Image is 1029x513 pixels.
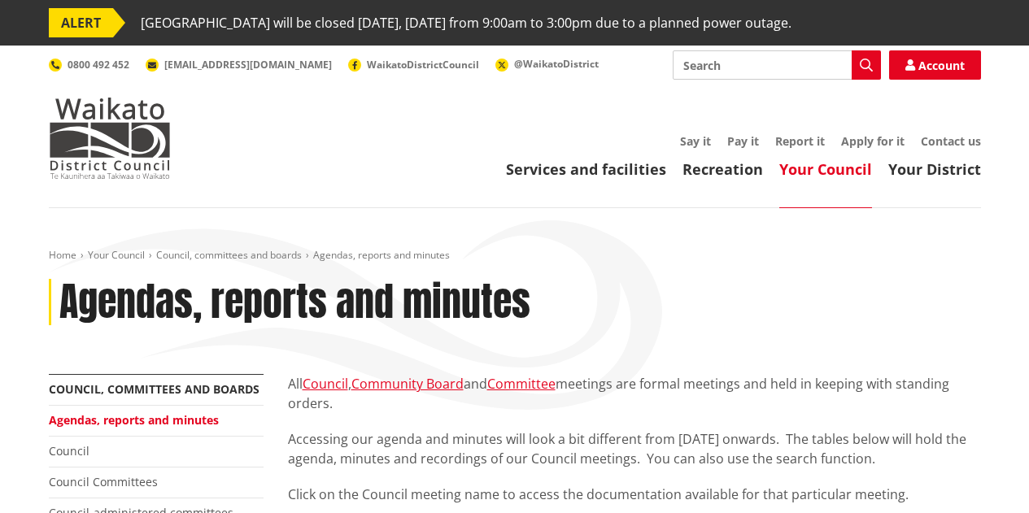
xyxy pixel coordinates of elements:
p: Click on the Council meeting name to access the documentation available for that particular meeting. [288,485,981,504]
a: Pay it [727,133,759,149]
span: Agendas, reports and minutes [313,248,450,262]
span: Accessing our agenda and minutes will look a bit different from [DATE] onwards. The tables below ... [288,430,966,467]
p: All , and meetings are formal meetings and held in keeping with standing orders. [288,374,981,413]
span: [GEOGRAPHIC_DATA] will be closed [DATE], [DATE] from 9:00am to 3:00pm due to a planned power outage. [141,8,791,37]
a: Council, committees and boards [156,248,302,262]
a: Your Council [779,159,872,179]
a: Services and facilities [506,159,666,179]
img: Waikato District Council - Te Kaunihera aa Takiwaa o Waikato [49,98,171,179]
a: [EMAIL_ADDRESS][DOMAIN_NAME] [146,58,332,72]
a: Report it [775,133,825,149]
span: @WaikatoDistrict [514,57,599,71]
a: Your District [888,159,981,179]
a: Home [49,248,76,262]
span: [EMAIL_ADDRESS][DOMAIN_NAME] [164,58,332,72]
a: Account [889,50,981,80]
a: Council Committees [49,474,158,489]
a: @WaikatoDistrict [495,57,599,71]
a: Agendas, reports and minutes [49,412,219,428]
a: WaikatoDistrictCouncil [348,58,479,72]
span: WaikatoDistrictCouncil [367,58,479,72]
a: Committee [487,375,556,393]
input: Search input [673,50,881,80]
a: Say it [680,133,711,149]
a: Contact us [921,133,981,149]
a: Apply for it [841,133,905,149]
a: 0800 492 452 [49,58,129,72]
span: 0800 492 452 [68,58,129,72]
a: Council, committees and boards [49,381,259,397]
h1: Agendas, reports and minutes [59,279,530,326]
a: Recreation [682,159,763,179]
a: Council [49,443,89,459]
a: Community Board [351,375,464,393]
a: Your Council [88,248,145,262]
a: Council [303,375,348,393]
span: ALERT [49,8,113,37]
nav: breadcrumb [49,249,981,263]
